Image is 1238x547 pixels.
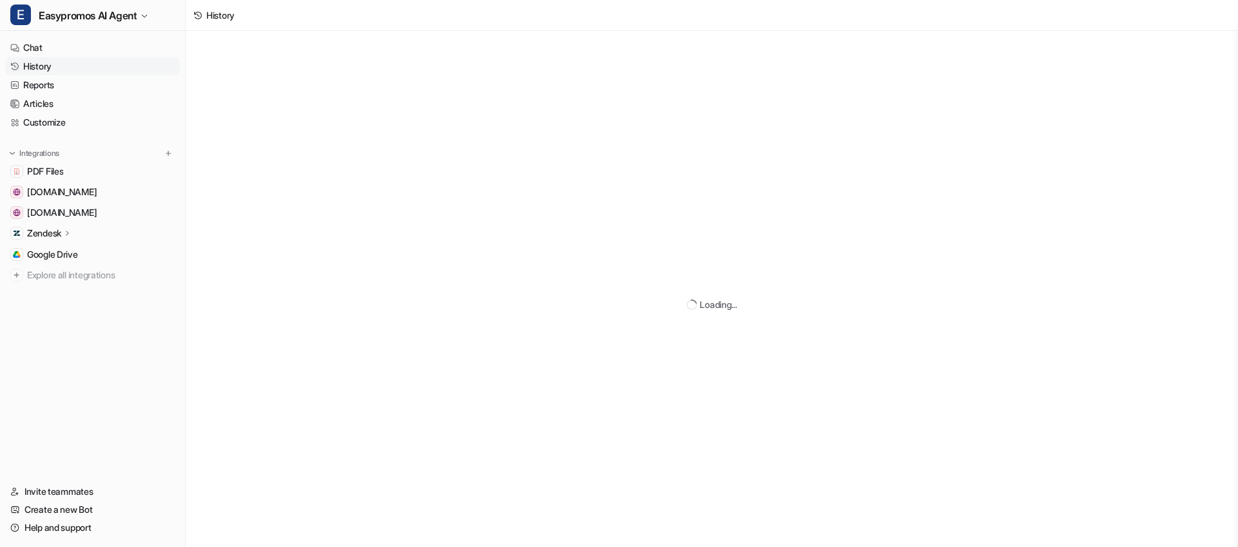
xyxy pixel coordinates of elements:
[13,188,21,196] img: www.easypromosapp.com
[5,57,180,75] a: History
[5,95,180,113] a: Articles
[5,245,180,264] a: Google DriveGoogle Drive
[27,265,175,285] span: Explore all integrations
[39,6,137,24] span: Easypromos AI Agent
[27,248,78,261] span: Google Drive
[10,269,23,282] img: explore all integrations
[5,183,180,201] a: www.easypromosapp.com[DOMAIN_NAME]
[206,8,235,22] div: History
[13,168,21,175] img: PDF Files
[5,147,63,160] button: Integrations
[13,229,21,237] img: Zendesk
[5,204,180,222] a: easypromos-apiref.redoc.ly[DOMAIN_NAME]
[164,149,173,158] img: menu_add.svg
[27,165,63,178] span: PDF Files
[5,113,180,131] a: Customize
[19,148,59,158] p: Integrations
[8,149,17,158] img: expand menu
[10,5,31,25] span: E
[13,251,21,258] img: Google Drive
[5,39,180,57] a: Chat
[27,186,97,198] span: [DOMAIN_NAME]
[5,519,180,537] a: Help and support
[13,209,21,216] img: easypromos-apiref.redoc.ly
[5,266,180,284] a: Explore all integrations
[5,76,180,94] a: Reports
[700,298,736,311] div: Loading...
[5,162,180,180] a: PDF FilesPDF Files
[5,501,180,519] a: Create a new Bot
[5,483,180,501] a: Invite teammates
[27,227,61,240] p: Zendesk
[27,206,97,219] span: [DOMAIN_NAME]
